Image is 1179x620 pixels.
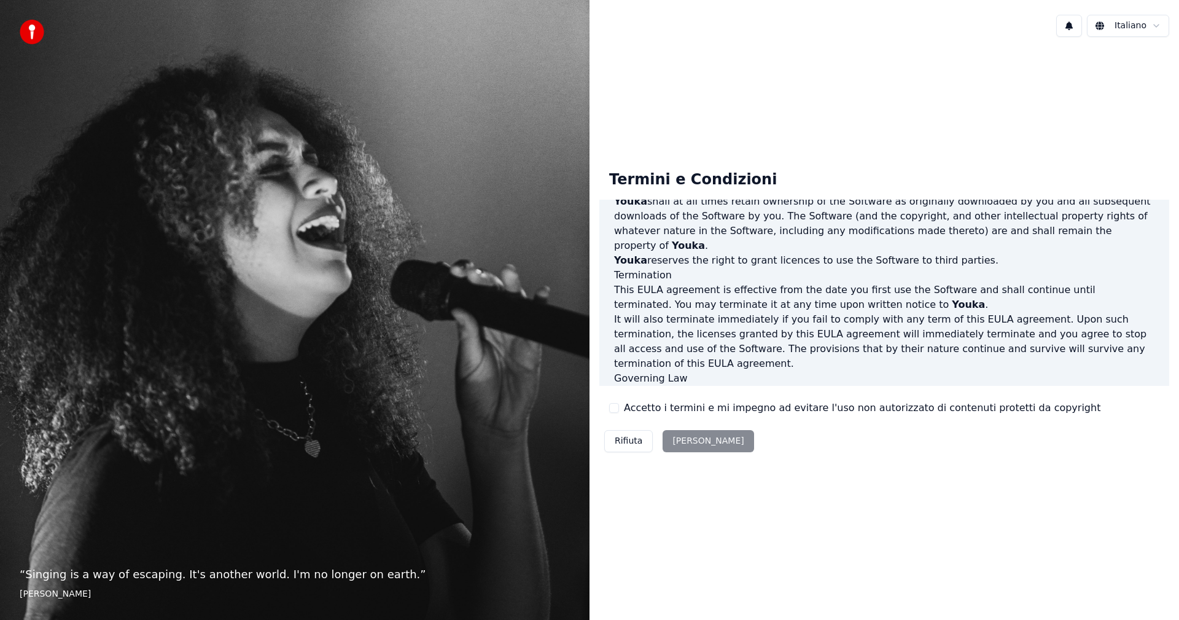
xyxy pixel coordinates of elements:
p: This EULA agreement is effective from the date you first use the Software and shall continue unti... [614,283,1154,312]
span: Youka [614,195,647,207]
p: It will also terminate immediately if you fail to comply with any term of this EULA agreement. Up... [614,312,1154,371]
span: Youka [614,254,647,266]
span: Youka [952,299,985,310]
h3: Governing Law [614,371,1154,386]
footer: [PERSON_NAME] [20,588,570,600]
button: Rifiuta [604,430,653,452]
p: shall at all times retain ownership of the Software as originally downloaded by you and all subse... [614,194,1154,253]
p: reserves the right to grant licences to use the Software to third parties. [614,253,1154,268]
h3: Termination [614,268,1154,283]
div: Termini e Condizioni [599,160,787,200]
span: Youka [672,240,705,251]
img: youka [20,20,44,44]
p: “ Singing is a way of escaping. It's another world. I'm no longer on earth. ” [20,566,570,583]
label: Accetto i termini e mi impegno ad evitare l'uso non autorizzato di contenuti protetti da copyright [624,401,1100,415]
